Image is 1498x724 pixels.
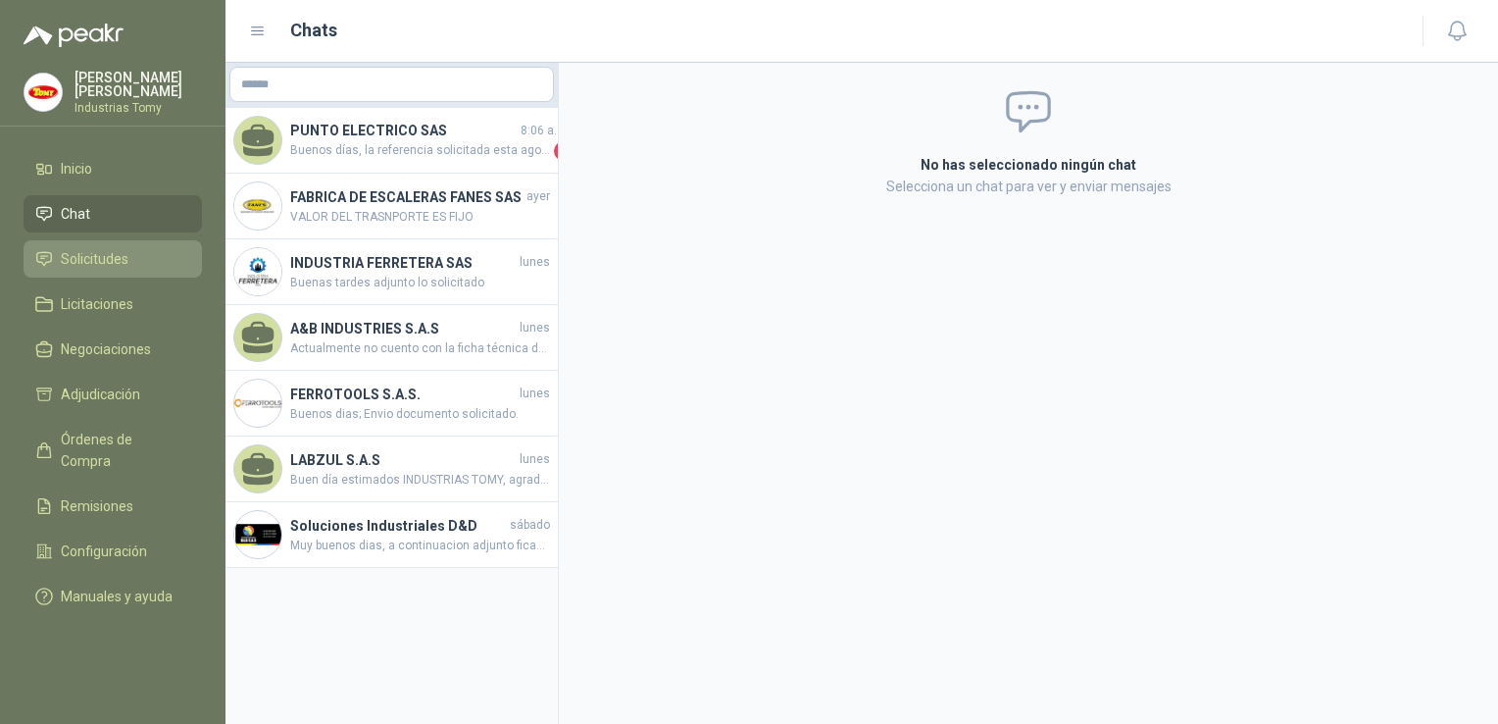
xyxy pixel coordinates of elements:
[61,158,92,180] span: Inicio
[554,141,574,161] span: 1
[24,421,202,480] a: Órdenes de Compra
[234,248,281,295] img: Company Logo
[234,511,281,558] img: Company Logo
[234,182,281,230] img: Company Logo
[290,449,516,471] h4: LABZUL S.A.S
[225,502,558,568] a: Company LogoSoluciones Industriales D&DsábadoMuy buenos dias, a continuacion adjunto ficah tecnic...
[24,195,202,233] a: Chat
[520,385,550,403] span: lunes
[290,186,523,208] h4: FABRICA DE ESCALERAS FANES SAS
[686,176,1371,197] p: Selecciona un chat para ver y enviar mensajes
[520,253,550,272] span: lunes
[61,586,173,607] span: Manuales y ayuda
[61,541,147,562] span: Configuración
[290,252,516,274] h4: INDUSTRIA FERRETERA SAS
[24,150,202,187] a: Inicio
[290,17,337,44] h1: Chats
[225,239,558,305] a: Company LogoINDUSTRIA FERRETERA SASlunesBuenas tardes adjunto lo solicitado
[75,102,202,114] p: Industrias Tomy
[290,274,550,292] span: Buenas tardes adjunto lo solicitado
[24,24,124,47] img: Logo peakr
[234,380,281,427] img: Company Logo
[290,515,506,537] h4: Soluciones Industriales D&D
[290,537,550,555] span: Muy buenos dias, a continuacion adjunto ficah tecnica el certificado se comparte despues de la co...
[290,339,550,358] span: Actualmente no cuento con la ficha técnica del retenedor solicitada. Agradezco su comprensión y q...
[686,154,1371,176] h2: No has seleccionado ningún chat
[61,495,133,517] span: Remisiones
[75,71,202,98] p: [PERSON_NAME] [PERSON_NAME]
[520,450,550,469] span: lunes
[521,122,574,140] span: 8:06 a. m.
[61,293,133,315] span: Licitaciones
[24,285,202,323] a: Licitaciones
[61,429,183,472] span: Órdenes de Compra
[225,437,558,502] a: LABZUL S.A.SlunesBuen día estimados INDUSTRIAS TOMY, agradecemos tenernos en cuenta para su solic...
[290,384,516,405] h4: FERROTOOLS S.A.S.
[290,405,550,424] span: Buenos dias; Envio documento solicitado.
[225,174,558,239] a: Company LogoFABRICA DE ESCALERAS FANES SASayerVALOR DEL TRASNPORTE ES FIJO
[290,208,550,227] span: VALOR DEL TRASNPORTE ES FIJO
[225,305,558,371] a: A&B INDUSTRIES S.A.SlunesActualmente no cuento con la ficha técnica del retenedor solicitada. Agr...
[25,74,62,111] img: Company Logo
[24,533,202,570] a: Configuración
[290,318,516,339] h4: A&B INDUSTRIES S.A.S
[290,120,517,141] h4: PUNTO ELECTRICO SAS
[225,371,558,437] a: Company LogoFERROTOOLS S.A.S.lunesBuenos dias; Envio documento solicitado.
[24,240,202,278] a: Solicitudes
[24,331,202,368] a: Negociaciones
[510,516,550,535] span: sábado
[61,248,128,270] span: Solicitudes
[61,203,90,225] span: Chat
[290,141,550,161] span: Buenos días, la referencia solicitada esta agotada sin fecha de reposición. se puede ofrecer otra...
[225,108,558,174] a: PUNTO ELECTRICO SAS8:06 a. m.Buenos días, la referencia solicitada esta agotada sin fecha de repo...
[61,338,151,360] span: Negociaciones
[526,187,550,206] span: ayer
[24,578,202,615] a: Manuales y ayuda
[61,384,140,405] span: Adjudicación
[24,488,202,525] a: Remisiones
[290,471,550,490] span: Buen día estimados INDUSTRIAS TOMY, agradecemos tenernos en cuenta para su solicitud, sin embargo...
[24,376,202,413] a: Adjudicación
[520,319,550,337] span: lunes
